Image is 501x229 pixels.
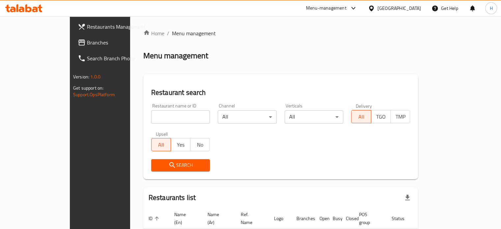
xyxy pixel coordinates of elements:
[351,110,371,123] button: All
[149,193,196,203] h2: Restaurants list
[156,161,205,169] span: Search
[143,29,418,37] nav: breadcrumb
[156,131,168,136] label: Upsell
[241,211,261,226] span: Ref. Name
[72,35,153,50] a: Branches
[72,50,153,66] a: Search Branch Phone
[269,209,291,229] th: Logo
[393,112,407,122] span: TMP
[392,215,413,222] span: Status
[151,110,210,124] input: Search for restaurant name or ID..
[341,209,354,229] th: Closed
[151,138,171,151] button: All
[390,110,410,123] button: TMP
[87,39,148,46] span: Branches
[400,190,415,206] div: Export file
[73,84,103,92] span: Get support on:
[151,88,410,98] h2: Restaurant search
[174,211,194,226] span: Name (En)
[143,50,208,61] h2: Menu management
[285,110,344,124] div: All
[151,159,210,171] button: Search
[208,211,228,226] span: Name (Ar)
[377,5,421,12] div: [GEOGRAPHIC_DATA]
[167,29,169,37] li: /
[73,72,89,81] span: Version:
[354,112,368,122] span: All
[374,112,388,122] span: TGO
[171,138,190,151] button: Yes
[306,4,347,12] div: Menu-management
[327,209,341,229] th: Busy
[291,209,314,229] th: Branches
[190,138,210,151] button: No
[314,209,327,229] th: Open
[149,215,161,222] span: ID
[193,140,207,150] span: No
[356,103,372,108] label: Delivery
[90,72,100,81] span: 1.0.0
[154,140,168,150] span: All
[172,29,216,37] span: Menu management
[72,19,153,35] a: Restaurants Management
[218,110,277,124] div: All
[73,90,115,99] a: Support.OpsPlatform
[371,110,391,123] button: TGO
[174,140,188,150] span: Yes
[489,5,492,12] span: H
[87,23,148,31] span: Restaurants Management
[359,211,378,226] span: POS group
[143,29,164,37] a: Home
[87,54,148,62] span: Search Branch Phone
